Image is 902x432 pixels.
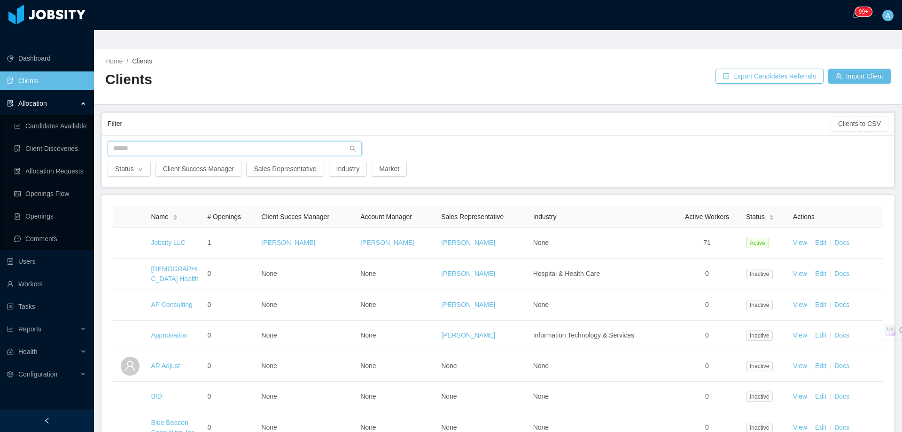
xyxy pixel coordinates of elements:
span: Allocation [18,100,47,107]
span: Inactive [746,392,773,402]
a: Docs [834,301,849,308]
span: Client Succes Manager [261,213,329,220]
a: icon: idcardOpenings Flow [14,184,86,203]
a: Appnovation [151,331,187,339]
a: Edit [815,270,826,277]
span: None [533,393,549,400]
a: Docs [834,331,849,339]
span: Industry [533,213,557,220]
div: Sort [172,213,178,220]
i: icon: caret-up [172,213,178,216]
span: Status [746,212,765,222]
span: Health [18,348,37,355]
a: Home [105,57,123,65]
div: Sort [769,213,774,220]
td: 0 [203,259,257,290]
a: [PERSON_NAME] [360,239,414,246]
i: icon: caret-down [769,217,774,220]
span: Sales Representative [441,213,504,220]
span: None [261,424,277,431]
a: View [793,362,807,369]
span: Active [746,238,769,248]
span: Inactive [746,361,773,371]
span: Active Workers [685,213,729,220]
a: View [793,393,807,400]
span: Information Technology & Services [533,331,634,339]
a: View [793,331,807,339]
a: Edit [815,393,826,400]
a: icon: robotUsers [7,252,86,271]
a: View [793,270,807,277]
a: [PERSON_NAME] [441,239,495,246]
h2: Clients [105,70,498,89]
button: Sales Representative [246,162,324,177]
span: None [533,239,549,246]
button: Client Success Manager [156,162,242,177]
a: Docs [834,424,849,431]
a: Docs [834,239,849,246]
span: None [261,270,277,277]
span: Inactive [746,330,773,341]
a: Edit [815,301,826,308]
img: 6a98c4f0-fa44-11e7-92f0-8dd2fe54cc72_5a5e2f7bcfdbd-400w.png [121,387,140,406]
span: Reports [18,325,41,333]
td: 0 [203,382,257,412]
button: Clients to CSV [831,117,888,132]
a: icon: messageComments [14,229,86,248]
td: 0 [672,382,742,412]
span: Name [151,212,168,222]
a: AR Adjust [151,362,179,369]
span: 1 [207,239,211,246]
img: dc41d540-fa30-11e7-b498-73b80f01daf1_657caab8ac997-400w.png [121,234,140,252]
a: Edit [815,331,826,339]
span: None [261,393,277,400]
span: None [261,331,277,339]
span: None [533,301,549,308]
a: Docs [834,393,849,400]
span: A [886,10,890,21]
button: Industry [329,162,367,177]
a: Edit [815,362,826,369]
span: Account Manager [360,213,412,220]
a: icon: line-chartCandidates Available [14,117,86,135]
i: icon: caret-up [769,213,774,216]
td: 0 [672,321,742,351]
img: 6a95fc60-fa44-11e7-a61b-55864beb7c96_5a5d513336692-400w.png [121,296,140,314]
a: [PERSON_NAME] [441,301,495,308]
a: AP Consulting [151,301,192,308]
span: # Openings [207,213,241,220]
td: 0 [203,290,257,321]
a: icon: file-doneAllocation Requests [14,162,86,181]
i: icon: search [350,145,356,152]
span: / [126,57,128,65]
td: 71 [672,228,742,259]
i: icon: solution [7,100,14,107]
a: Docs [834,362,849,369]
a: Edit [815,239,826,246]
td: 0 [203,351,257,382]
a: icon: file-textOpenings [14,207,86,226]
button: Market [372,162,407,177]
button: Statusicon: down [108,162,151,177]
i: icon: caret-down [172,217,178,220]
span: None [360,393,376,400]
td: 0 [203,321,257,351]
span: None [261,301,277,308]
a: BID [151,393,162,400]
td: 0 [672,259,742,290]
span: Configuration [18,370,57,378]
img: 6a8e90c0-fa44-11e7-aaa7-9da49113f530_5a5d50e77f870-400w.png [121,265,140,283]
a: icon: file-searchClient Discoveries [14,139,86,158]
a: View [793,424,807,431]
span: Inactive [746,269,773,279]
button: icon: usergroup-addImport Client [828,69,891,84]
a: View [793,301,807,308]
span: None [441,362,457,369]
i: icon: line-chart [7,326,14,332]
span: Clients [132,57,152,65]
i: icon: setting [7,371,14,377]
span: None [441,393,457,400]
span: None [441,424,457,431]
a: icon: pie-chartDashboard [7,49,86,68]
span: None [360,331,376,339]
